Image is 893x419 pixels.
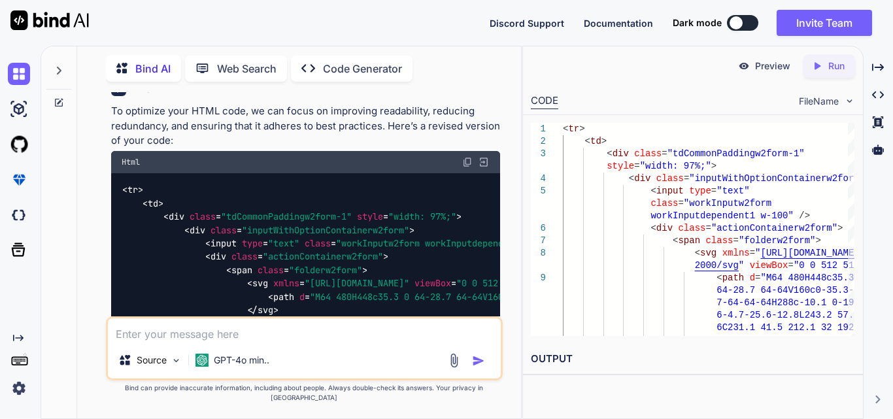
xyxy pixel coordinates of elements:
span: tr [127,184,138,196]
span: div [634,173,650,184]
p: Code Generator [323,61,402,76]
span: 2000/svg [695,260,739,271]
span: < = > [184,224,414,236]
img: settings [8,377,30,399]
span: = [684,173,689,184]
span: d [750,273,755,283]
img: Open in Browser [478,156,490,168]
div: 2 [531,135,546,148]
span: < > [122,184,143,196]
span: input [211,237,237,249]
span: class [190,211,216,223]
img: attachment [446,353,462,368]
span: 7-64-64-64H288c-10.1 0-19. [716,297,859,308]
div: 5 [531,185,546,197]
span: = [662,148,667,159]
span: d [299,291,305,303]
span: < = = > [163,211,462,223]
span: 32H64C28.7 32 0 60.7 0 [716,335,837,345]
span: viewBox [750,260,788,271]
span: < [716,273,722,283]
span: < [695,248,700,258]
h2: OUTPUT [523,344,863,375]
p: Bind can provide inaccurate information, including about people. Always double-check its answers.... [106,383,503,403]
span: = [733,235,738,246]
span: "width: 97%;" [640,161,711,171]
span: input [656,186,684,196]
span: span [678,235,700,246]
span: "[URL][DOMAIN_NAME]" [305,278,409,290]
span: < [650,223,656,233]
span: > [601,136,607,146]
span: < > [143,197,163,209]
span: Discord Support [490,18,564,29]
span: class [211,224,237,236]
span: = [678,198,683,209]
span: > [711,161,716,171]
span: class [656,173,684,184]
span: svg [258,304,273,316]
span: class [305,237,331,249]
img: chevron down [844,95,855,107]
div: 8 [531,247,546,260]
button: Discord Support [490,16,564,30]
span: < [629,173,634,184]
p: GPT-4o min.. [214,354,269,367]
span: path [722,273,745,283]
span: = [755,273,760,283]
button: Documentation [584,16,653,30]
img: preview [738,60,750,72]
span: "text" [268,237,299,249]
span: < [563,124,568,134]
span: path [273,291,294,303]
p: Source [137,354,167,367]
p: Run [828,59,845,73]
span: class [634,148,662,159]
span: style [607,161,634,171]
span: type [689,186,711,196]
span: div [169,211,184,223]
span: class [650,198,678,209]
div: 1 [531,123,546,135]
span: "workInputw2form workInputdependent1 w-100" [336,237,561,249]
span: < = = /> [205,237,571,249]
span: < [650,186,656,196]
div: 3 [531,148,546,160]
span: "text" [716,186,749,196]
span: td [148,197,158,209]
p: To optimize your HTML code, we can focus on improving readability, reducing redundancy, and ensur... [111,104,500,148]
span: div [656,223,673,233]
span: = [788,260,794,271]
span: /> [799,210,810,221]
span: " [755,248,760,258]
span: > [837,223,843,233]
span: > [816,235,821,246]
span: "actionContainerw2form" [263,251,383,263]
span: </ > [247,304,278,316]
span: Html [122,157,140,167]
span: div [211,251,226,263]
span: "inputWithOptionContainerw2form" [689,173,865,184]
span: < [607,148,612,159]
span: 6-4.7-25.6-12.8L243.2 57. [716,310,854,320]
img: chat [8,63,30,85]
p: Bind AI [135,61,171,76]
span: class [705,235,733,246]
span: "tdCommonPaddingw2form-1" [221,211,352,223]
span: svg [252,278,268,290]
img: Bind AI [10,10,89,30]
span: div [190,224,205,236]
span: "M64 480H448c35.3 0 [761,273,866,283]
div: 7 [531,235,546,247]
span: td [590,136,601,146]
img: ai-studio [8,98,30,120]
span: class [231,251,258,263]
div: 6 [531,222,546,235]
span: < = > [226,264,367,276]
img: darkCloudIdeIcon [8,204,30,226]
span: "width: 97%;" [388,211,456,223]
span: > [579,124,584,134]
span: " [739,260,744,271]
span: "workInputw2form [684,198,771,209]
span: viewBox [414,278,451,290]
